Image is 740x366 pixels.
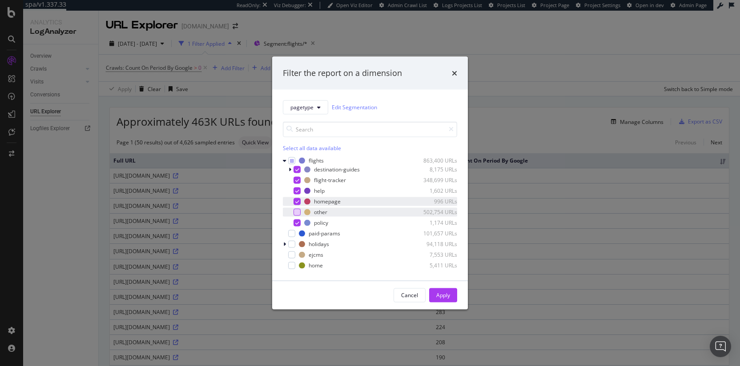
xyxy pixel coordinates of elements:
input: Search [283,121,457,137]
button: Cancel [394,288,426,302]
div: homepage [314,198,341,205]
div: Select all data available [283,144,457,151]
div: 7,553 URLs [414,251,457,259]
div: 996 URLs [414,198,457,205]
div: policy [314,219,328,227]
div: holidays [309,240,329,248]
div: 348,699 URLs [414,176,457,184]
button: pagetype [283,100,328,114]
div: home [309,262,323,269]
div: Cancel [401,291,418,299]
div: destination-guides [314,166,360,173]
div: ejcms [309,251,323,259]
div: 1,602 URLs [414,187,457,195]
div: 101,657 URLs [414,230,457,237]
div: paid-params [309,230,340,237]
div: modal [272,57,468,310]
a: Edit Segmentation [332,103,377,112]
div: help [314,187,325,195]
div: times [452,68,457,79]
div: 5,411 URLs [414,262,457,269]
div: 94,118 URLs [414,240,457,248]
div: 863,400 URLs [414,157,457,164]
div: Apply [436,291,450,299]
button: Apply [429,288,457,302]
div: Open Intercom Messenger [710,336,731,357]
span: pagetype [290,103,314,111]
div: flight-tracker [314,176,346,184]
div: flights [309,157,324,164]
div: 8,175 URLs [414,166,457,173]
div: 502,754 URLs [414,208,457,216]
div: Filter the report on a dimension [283,68,402,79]
div: other [314,208,327,216]
div: 1,174 URLs [414,219,457,227]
